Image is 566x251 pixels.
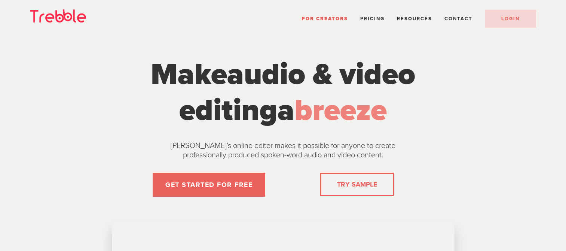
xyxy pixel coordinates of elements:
[360,16,385,22] a: Pricing
[397,16,432,22] span: Resources
[30,9,86,22] img: Trebble
[485,10,536,28] a: LOGIN
[302,16,348,22] a: For Creators
[444,16,472,22] a: Contact
[143,57,423,128] h1: Make a
[153,173,265,197] a: GET STARTED FOR FREE
[227,57,415,93] span: audio & video
[152,141,414,160] p: [PERSON_NAME]’s online editor makes it possible for anyone to create professionally produced spok...
[179,93,278,128] span: editing
[294,93,387,128] span: breeze
[334,177,380,192] a: TRY SAMPLE
[501,16,520,22] span: LOGIN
